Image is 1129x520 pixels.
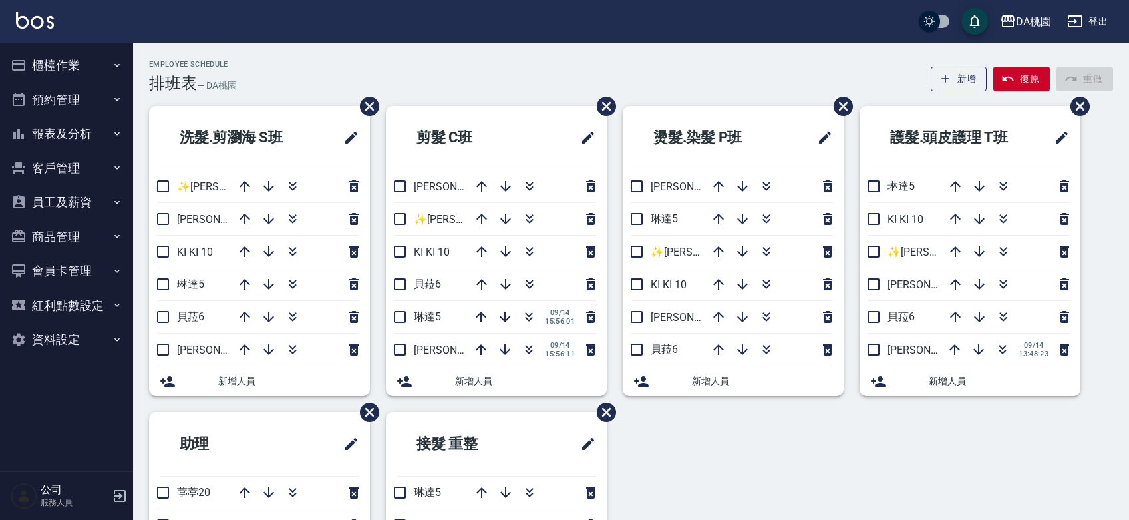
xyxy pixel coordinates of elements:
button: 商品管理 [5,220,128,254]
span: 修改班表的標題 [809,122,833,154]
span: KI KI 10 [887,213,923,226]
span: KI KI 10 [651,278,687,291]
div: 新增人員 [623,366,844,396]
h3: 排班表 [149,74,197,93]
button: 資料設定 [5,322,128,357]
span: 刪除班表 [824,87,855,126]
p: 服務人員 [41,497,108,509]
h2: 助理 [160,420,282,468]
div: 新增人員 [860,366,1080,396]
button: 會員卡管理 [5,254,128,288]
button: save [961,8,988,35]
span: 貝菈6 [887,310,915,323]
button: DA桃園 [995,8,1056,35]
h2: 洗髮.剪瀏海 S班 [160,114,319,162]
span: KI KI 10 [414,246,450,258]
span: 貝菈6 [177,310,204,323]
span: 新增人員 [692,374,833,388]
span: 修改班表的標題 [572,428,596,460]
span: 15:56:01 [545,317,575,326]
button: 紅利點數設定 [5,288,128,323]
span: 刪除班表 [587,87,618,126]
button: 櫃檯作業 [5,48,128,83]
span: [PERSON_NAME]8 [177,344,263,356]
span: 琳達5 [177,278,204,290]
span: [PERSON_NAME]3 [414,180,500,193]
h2: 燙髮.染髮 P班 [633,114,786,162]
span: 新增人員 [455,374,596,388]
button: 報表及分析 [5,117,128,151]
span: [PERSON_NAME]8 [887,278,973,291]
span: 琳達5 [887,180,915,192]
span: 修改班表的標題 [335,428,359,460]
span: 刪除班表 [587,393,618,432]
span: 刪除班表 [1060,87,1092,126]
span: 葶葶20 [177,486,210,499]
span: KI KI 10 [177,246,213,258]
span: 修改班表的標題 [572,122,596,154]
button: 登出 [1062,9,1113,34]
span: 琳達5 [651,212,678,225]
span: 修改班表的標題 [335,122,359,154]
h2: 剪髮 C班 [397,114,532,162]
h2: Employee Schedule [149,60,237,69]
span: 刪除班表 [350,87,381,126]
span: ✨[PERSON_NAME] ✨16 [651,246,772,258]
span: 09/14 [545,341,575,350]
span: [PERSON_NAME]8 [651,180,736,193]
span: 貝菈6 [651,343,678,356]
span: [PERSON_NAME]3 [651,311,736,324]
span: ✨[PERSON_NAME] ✨16 [177,180,298,193]
button: 員工及薪資 [5,185,128,220]
span: 新增人員 [218,374,359,388]
h6: — DA桃園 [197,79,237,93]
img: Person [11,483,37,509]
div: DA桃園 [1016,13,1051,30]
span: 修改班表的標題 [1046,122,1070,154]
h5: 公司 [41,483,108,497]
span: 15:56:11 [545,350,575,358]
span: 新增人員 [929,374,1070,388]
img: Logo [16,12,54,29]
span: 09/14 [545,308,575,317]
h2: 接髮 重整 [397,420,535,468]
span: 13:48:23 [1019,350,1048,358]
span: [PERSON_NAME]3 [177,213,263,226]
span: 09/14 [1019,341,1048,350]
span: 貝菈6 [414,278,441,290]
span: [PERSON_NAME]8 [414,344,500,356]
div: 新增人員 [149,366,370,396]
button: 復原 [993,67,1050,91]
span: ✨[PERSON_NAME] ✨16 [887,246,1009,258]
button: 新增 [931,67,987,91]
h2: 護髮.頭皮護理 T班 [870,114,1037,162]
div: 新增人員 [386,366,607,396]
span: 琳達5 [414,486,441,499]
button: 預約管理 [5,83,128,117]
span: 刪除班表 [350,393,381,432]
span: ✨[PERSON_NAME] ✨16 [414,213,535,226]
button: 客戶管理 [5,151,128,186]
span: [PERSON_NAME]3 [887,344,973,356]
span: 琳達5 [414,310,441,323]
